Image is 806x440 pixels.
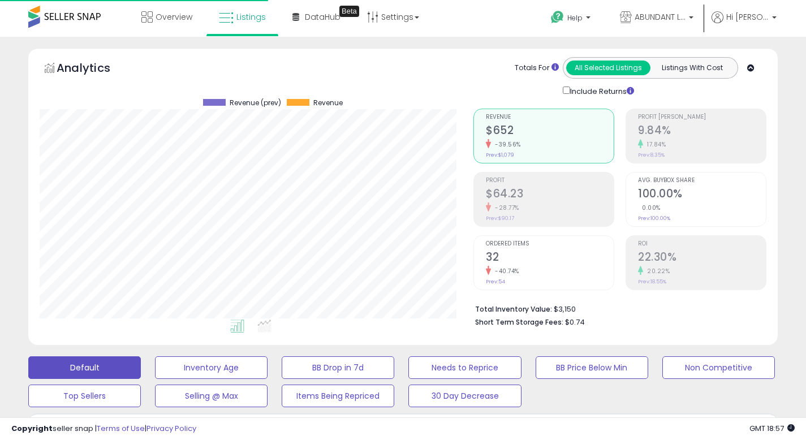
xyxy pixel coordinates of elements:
[550,10,564,24] i: Get Help
[236,11,266,23] span: Listings
[282,385,394,407] button: Items Being Repriced
[643,267,670,275] small: 20.22%
[57,60,132,79] h5: Analytics
[230,99,281,107] span: Revenue (prev)
[11,423,53,434] strong: Copyright
[486,114,614,120] span: Revenue
[638,215,670,222] small: Prev: 100.00%
[486,124,614,139] h2: $652
[554,84,648,97] div: Include Returns
[28,385,141,407] button: Top Sellers
[282,356,394,379] button: BB Drop in 7d
[638,124,766,139] h2: 9.84%
[638,251,766,266] h2: 22.30%
[486,178,614,184] span: Profit
[475,301,758,315] li: $3,150
[486,152,514,158] small: Prev: $1,079
[565,317,585,327] span: $0.74
[566,61,650,75] button: All Selected Listings
[408,385,521,407] button: 30 Day Decrease
[491,267,519,275] small: -40.74%
[486,251,614,266] h2: 32
[638,204,661,212] small: 0.00%
[155,356,268,379] button: Inventory Age
[542,2,602,37] a: Help
[156,11,192,23] span: Overview
[662,356,775,379] button: Non Competitive
[486,241,614,247] span: Ordered Items
[486,278,505,285] small: Prev: 54
[567,13,583,23] span: Help
[638,114,766,120] span: Profit [PERSON_NAME]
[11,424,196,434] div: seller snap | |
[408,356,521,379] button: Needs to Reprice
[313,99,343,107] span: Revenue
[638,152,665,158] small: Prev: 8.35%
[155,385,268,407] button: Selling @ Max
[305,11,340,23] span: DataHub
[475,317,563,327] b: Short Term Storage Fees:
[638,241,766,247] span: ROI
[643,140,666,149] small: 17.84%
[486,215,514,222] small: Prev: $90.17
[475,304,552,314] b: Total Inventory Value:
[638,278,666,285] small: Prev: 18.55%
[726,11,769,23] span: Hi [PERSON_NAME]
[339,6,359,17] div: Tooltip anchor
[536,356,648,379] button: BB Price Below Min
[749,423,795,434] span: 2025-09-15 18:57 GMT
[515,63,559,74] div: Totals For
[638,178,766,184] span: Avg. Buybox Share
[491,204,519,212] small: -28.77%
[486,187,614,202] h2: $64.23
[650,61,734,75] button: Listings With Cost
[638,187,766,202] h2: 100.00%
[97,423,145,434] a: Terms of Use
[635,11,686,23] span: ABUNDANT LiFE
[712,11,777,37] a: Hi [PERSON_NAME]
[491,140,521,149] small: -39.56%
[146,423,196,434] a: Privacy Policy
[28,356,141,379] button: Default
